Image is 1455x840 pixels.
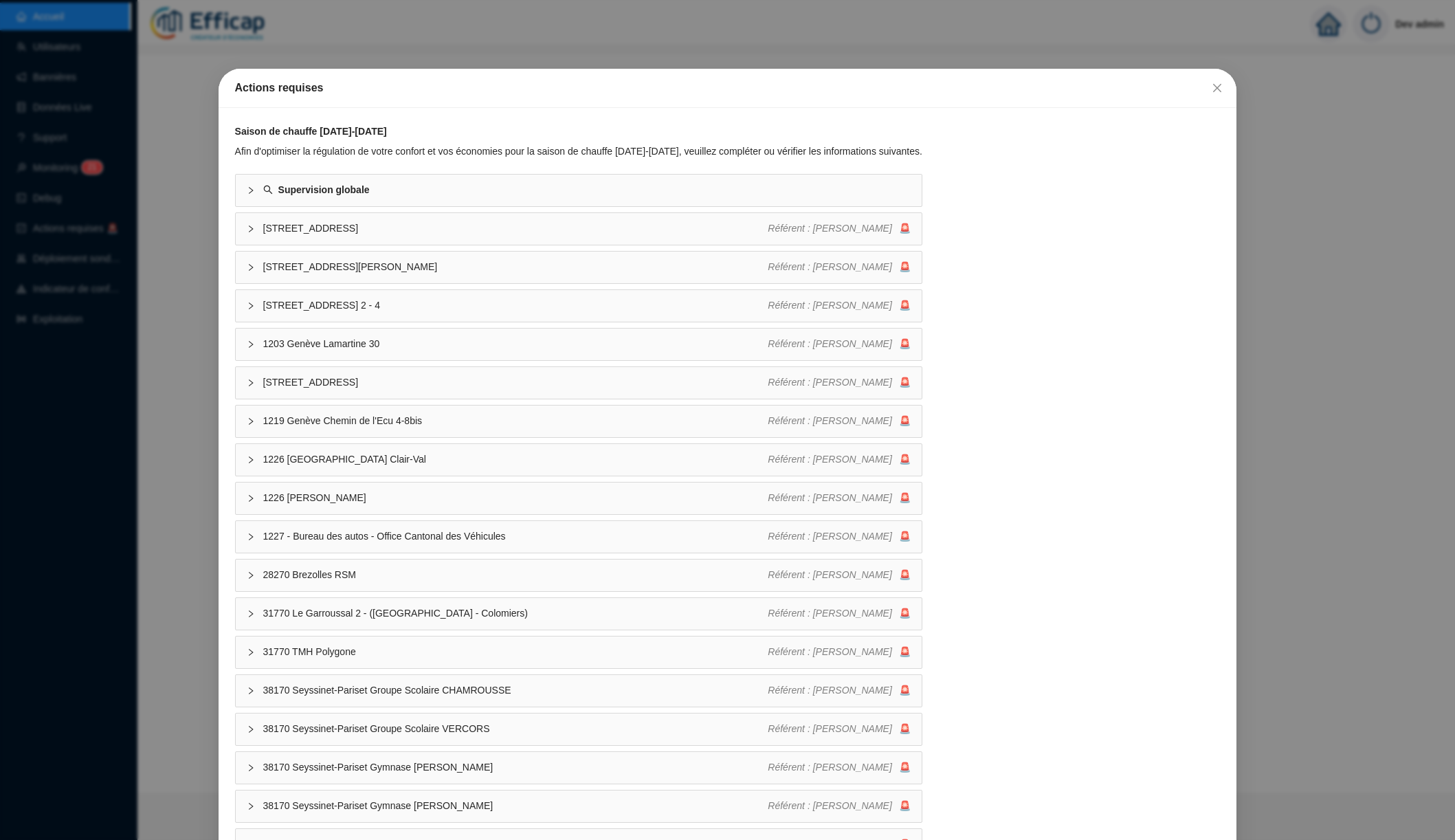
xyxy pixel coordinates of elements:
div: 38170 Seyssinet-Pariset Groupe Scolaire CHAMROUSSERéférent : [PERSON_NAME]🚨 [236,675,922,707]
span: collapsed [247,494,255,502]
span: collapsed [247,687,255,695]
div: Supervision globale [236,175,922,206]
span: Référent : [PERSON_NAME] [768,223,892,234]
span: search [263,185,273,195]
span: Référent : [PERSON_NAME] [768,492,892,503]
div: 🚨 [768,452,911,467]
div: 31770 Le Garroussal 2 - ([GEOGRAPHIC_DATA] - Colomiers)Référent : [PERSON_NAME]🚨 [236,598,922,630]
span: 38170 Seyssinet-Pariset Groupe Scolaire CHAMROUSSE [263,683,768,698]
div: 1226 [PERSON_NAME]Référent : [PERSON_NAME]🚨 [236,483,922,514]
div: Actions requises [235,80,1221,96]
div: 🚨 [768,221,911,236]
div: 38170 Seyssinet-Pariset Gymnase [PERSON_NAME]Référent : [PERSON_NAME]🚨 [236,752,922,784]
div: [STREET_ADDRESS] 2 - 4Référent : [PERSON_NAME]🚨 [236,290,922,322]
strong: Supervision globale [278,184,370,195]
span: 1227 - Bureau des autos - Office Cantonal des Véhicules [263,529,768,544]
div: 🚨 [768,298,911,313]
div: 🚨 [768,722,911,736]
div: 31770 TMH PolygoneRéférent : [PERSON_NAME]🚨 [236,637,922,668]
div: 28270 Brezolles RSMRéférent : [PERSON_NAME]🚨 [236,560,922,591]
span: Référent : [PERSON_NAME] [768,261,892,272]
span: collapsed [247,802,255,810]
span: collapsed [247,186,255,195]
span: [STREET_ADDRESS] [263,221,768,236]
span: Référent : [PERSON_NAME] [768,723,892,734]
span: collapsed [247,764,255,772]
span: collapsed [247,379,255,387]
span: collapsed [247,302,255,310]
span: Référent : [PERSON_NAME] [768,300,892,311]
span: Référent : [PERSON_NAME] [768,531,892,542]
span: 1203 Genève Lamartine 30 [263,337,768,351]
div: 1219 Genève Chemin de l'Ecu 4-8bisRéférent : [PERSON_NAME]🚨 [236,406,922,437]
span: Fermer [1206,82,1228,93]
span: 1219 Genève Chemin de l'Ecu 4-8bis [263,414,768,428]
div: Afin d'optimiser la régulation de votre confort et vos économies pour la saison de chauffe [DATE]... [235,144,922,159]
span: close [1212,82,1223,93]
div: 🚨 [768,760,911,775]
span: 38170 Seyssinet-Pariset Gymnase [PERSON_NAME] [263,799,768,813]
span: collapsed [247,456,255,464]
span: collapsed [247,571,255,579]
button: Close [1206,77,1228,99]
div: 1203 Genève Lamartine 30Référent : [PERSON_NAME]🚨 [236,329,922,360]
span: Référent : [PERSON_NAME] [768,415,892,426]
span: [STREET_ADDRESS] [263,375,768,390]
div: 🚨 [768,491,911,505]
span: 1226 [PERSON_NAME] [263,491,768,505]
span: Référent : [PERSON_NAME] [768,608,892,619]
span: Référent : [PERSON_NAME] [768,454,892,465]
span: 1226 [GEOGRAPHIC_DATA] Clair-Val [263,452,768,467]
span: 31770 TMH Polygone [263,645,768,659]
span: Référent : [PERSON_NAME] [768,685,892,696]
span: collapsed [247,533,255,541]
strong: Saison de chauffe [DATE]-[DATE] [235,126,387,137]
div: 🚨 [768,529,911,544]
span: 31770 Le Garroussal 2 - ([GEOGRAPHIC_DATA] - Colomiers) [263,606,768,621]
div: [STREET_ADDRESS]Référent : [PERSON_NAME]🚨 [236,367,922,399]
div: 38170 Seyssinet-Pariset Groupe Scolaire VERCORSRéférent : [PERSON_NAME]🚨 [236,714,922,745]
div: 🚨 [768,414,911,428]
div: 🚨 [768,606,911,621]
span: Référent : [PERSON_NAME] [768,338,892,349]
div: 🚨 [768,645,911,659]
span: collapsed [247,417,255,425]
span: 38170 Seyssinet-Pariset Gymnase [PERSON_NAME] [263,760,768,775]
span: 28270 Brezolles RSM [263,568,768,582]
div: 🚨 [768,799,911,813]
span: [STREET_ADDRESS] 2 - 4 [263,298,768,313]
span: 38170 Seyssinet-Pariset Groupe Scolaire VERCORS [263,722,768,736]
div: 🚨 [768,375,911,390]
div: 38170 Seyssinet-Pariset Gymnase [PERSON_NAME]Référent : [PERSON_NAME]🚨 [236,791,922,822]
span: [STREET_ADDRESS][PERSON_NAME] [263,260,768,274]
span: collapsed [247,725,255,733]
div: 1226 [GEOGRAPHIC_DATA] Clair-ValRéférent : [PERSON_NAME]🚨 [236,444,922,476]
div: [STREET_ADDRESS][PERSON_NAME]Référent : [PERSON_NAME]🚨 [236,252,922,283]
span: collapsed [247,340,255,349]
span: Référent : [PERSON_NAME] [768,569,892,580]
div: 🚨 [768,260,911,274]
div: 🚨 [768,683,911,698]
span: collapsed [247,648,255,656]
span: collapsed [247,225,255,233]
div: 1227 - Bureau des autos - Office Cantonal des VéhiculesRéférent : [PERSON_NAME]🚨 [236,521,922,553]
span: Référent : [PERSON_NAME] [768,800,892,811]
div: 🚨 [768,568,911,582]
span: Référent : [PERSON_NAME] [768,377,892,388]
span: collapsed [247,610,255,618]
div: [STREET_ADDRESS]Référent : [PERSON_NAME]🚨 [236,213,922,245]
span: Référent : [PERSON_NAME] [768,762,892,773]
span: Référent : [PERSON_NAME] [768,646,892,657]
span: collapsed [247,263,255,272]
div: 🚨 [768,337,911,351]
